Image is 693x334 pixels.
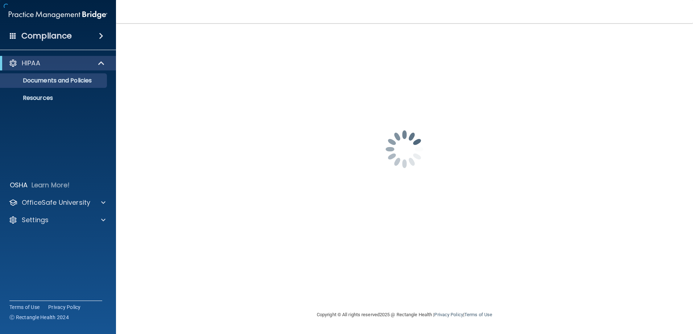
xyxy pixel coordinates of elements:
[9,8,107,22] img: PMB logo
[22,216,49,224] p: Settings
[5,94,104,102] p: Resources
[9,304,40,311] a: Terms of Use
[10,181,28,190] p: OSHA
[5,77,104,84] p: Documents and Policies
[21,31,72,41] h4: Compliance
[568,282,684,311] iframe: Drift Widget Chat Controller
[32,181,70,190] p: Learn More!
[9,198,105,207] a: OfficeSafe University
[434,312,463,317] a: Privacy Policy
[22,198,90,207] p: OfficeSafe University
[9,216,105,224] a: Settings
[368,113,441,186] img: spinner.e123f6fc.gif
[22,59,40,68] p: HIPAA
[9,314,69,321] span: Ⓒ Rectangle Health 2024
[272,303,537,326] div: Copyright © All rights reserved 2025 @ Rectangle Health | |
[464,312,492,317] a: Terms of Use
[48,304,81,311] a: Privacy Policy
[9,59,105,68] a: HIPAA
